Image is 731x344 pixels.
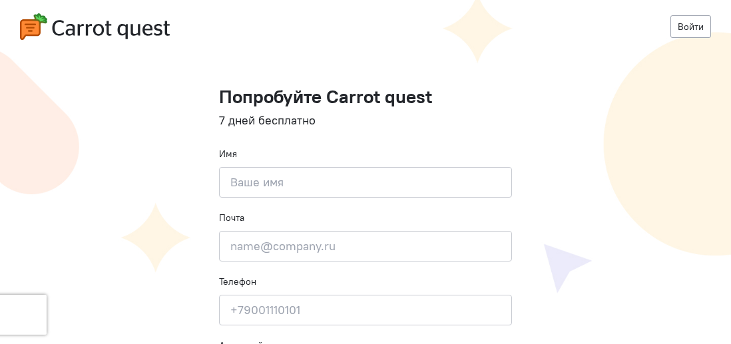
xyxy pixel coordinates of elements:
[20,13,170,40] img: carrot-quest-logo.svg
[219,275,256,288] label: Телефон
[219,114,512,127] h4: 7 дней бесплатно
[219,211,244,224] label: Почта
[670,15,711,38] a: Войти
[219,147,237,160] label: Имя
[219,295,512,325] input: +79001110101
[219,231,512,261] input: name@company.ru
[219,86,512,107] h1: Попробуйте Carrot quest
[219,167,512,198] input: Ваше имя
